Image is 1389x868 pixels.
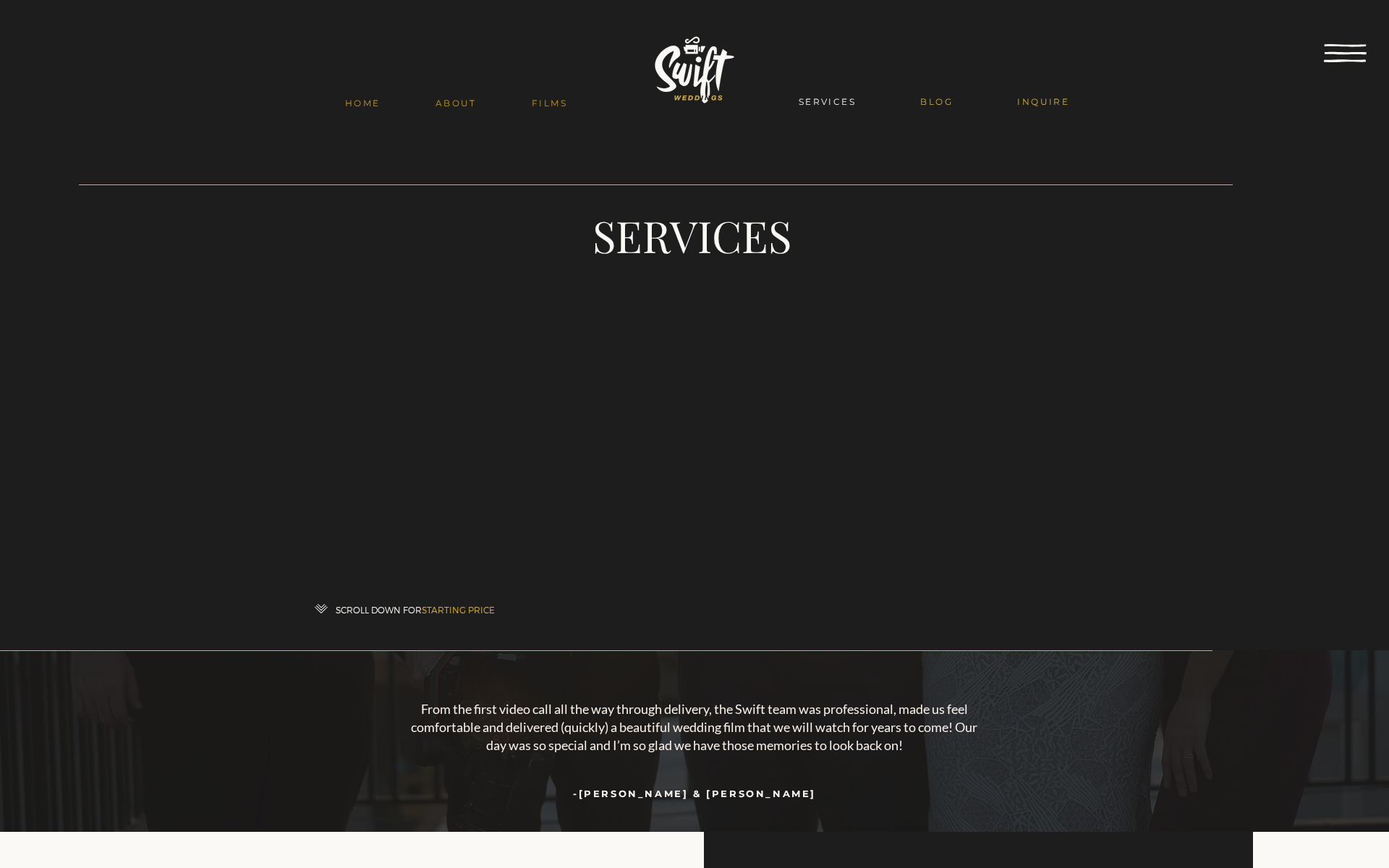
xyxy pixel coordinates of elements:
span: SERVICES [592,206,791,264]
span: From the first video call all the way through delivery, the Swift team was professional, made us ... [411,701,977,753]
span: BLOG [920,96,953,107]
span: HOME [345,98,381,109]
a: FILMS [504,90,595,116]
nav: Site [318,90,595,116]
span: SERVICES [799,96,856,107]
span: -[PERSON_NAME] & [PERSON_NAME] [573,788,816,799]
span: INQUIRE [1017,96,1069,107]
a: HOME [318,90,408,116]
a: SERVICES [766,89,888,114]
a: BLOG [888,89,985,114]
span: SCROLL DOWN FOR [336,605,422,615]
nav: Site [766,89,1102,114]
img: Wedding Videographer near me [640,24,749,116]
a: ABOUT [408,90,504,116]
span: STARTING PRICE [422,605,495,615]
span: FILMS [532,98,567,109]
a: INQUIRE [985,89,1102,114]
span: ABOUT [436,98,477,109]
